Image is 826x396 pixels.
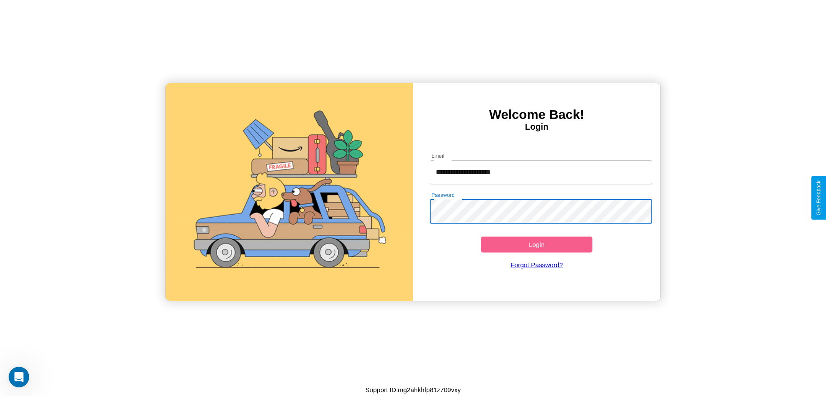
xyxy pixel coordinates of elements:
[413,122,660,132] h4: Login
[481,237,592,253] button: Login
[9,367,29,387] iframe: Intercom live chat
[166,83,413,301] img: gif
[413,107,660,122] h3: Welcome Back!
[431,191,454,199] label: Password
[816,181,822,215] div: Give Feedback
[431,152,445,159] label: Email
[425,253,648,277] a: Forgot Password?
[365,384,461,396] p: Support ID: mg2ahkhfp81z709vxy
